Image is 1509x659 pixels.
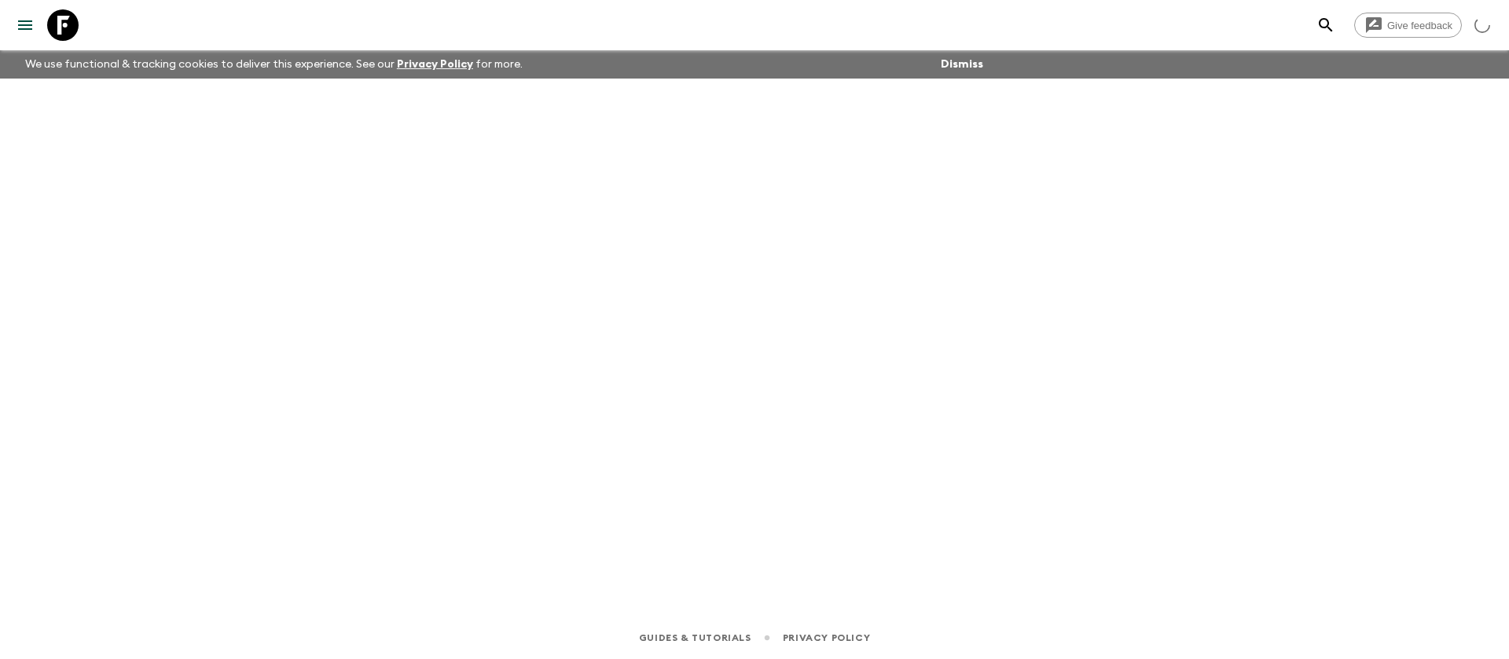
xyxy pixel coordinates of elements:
span: Give feedback [1379,20,1461,31]
a: Guides & Tutorials [639,629,751,646]
p: We use functional & tracking cookies to deliver this experience. See our for more. [19,50,529,79]
a: Privacy Policy [783,629,870,646]
a: Give feedback [1354,13,1462,38]
button: menu [9,9,41,41]
a: Privacy Policy [397,59,473,70]
button: search adventures [1310,9,1342,41]
button: Dismiss [937,53,987,75]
